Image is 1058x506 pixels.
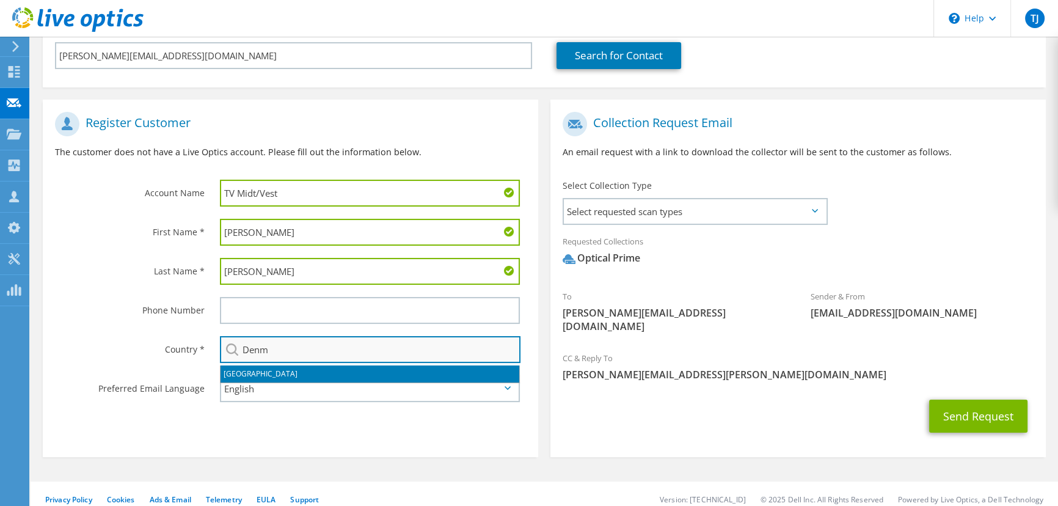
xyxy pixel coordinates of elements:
label: Select Collection Type [563,180,652,192]
label: First Name * [55,219,205,238]
svg: \n [949,13,960,24]
label: Last Name * [55,258,205,277]
div: To [550,284,798,339]
button: Send Request [929,400,1027,433]
div: Requested Collections [550,229,1046,277]
div: Sender & From [798,284,1045,326]
span: [PERSON_NAME][EMAIL_ADDRESS][DOMAIN_NAME] [563,306,786,333]
label: Phone Number [55,297,205,317]
label: Country * [55,336,205,356]
span: [PERSON_NAME][EMAIL_ADDRESS][PERSON_NAME][DOMAIN_NAME] [563,368,1034,381]
li: [GEOGRAPHIC_DATA] [221,365,519,383]
span: Select requested scan types [564,199,826,224]
span: [EMAIL_ADDRESS][DOMAIN_NAME] [810,306,1033,320]
label: Preferred Email Language [55,375,205,395]
a: Privacy Policy [45,494,92,505]
div: Optical Prime [563,251,640,265]
li: Version: [TECHNICAL_ID] [660,494,746,505]
a: EULA [257,494,275,505]
li: Powered by Live Optics, a Dell Technology [898,494,1043,505]
a: Support [290,494,319,505]
h1: Register Customer [55,112,520,136]
a: Search for Contact [556,42,681,69]
span: TJ [1025,9,1045,28]
div: CC & Reply To [550,345,1046,387]
p: An email request with a link to download the collector will be sent to the customer as follows. [563,145,1034,159]
a: Telemetry [206,494,242,505]
label: Account Name [55,180,205,199]
a: Ads & Email [150,494,191,505]
li: © 2025 Dell Inc. All Rights Reserved [761,494,883,505]
a: Cookies [107,494,135,505]
p: The customer does not have a Live Optics account. Please fill out the information below. [55,145,526,159]
h1: Collection Request Email [563,112,1027,136]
